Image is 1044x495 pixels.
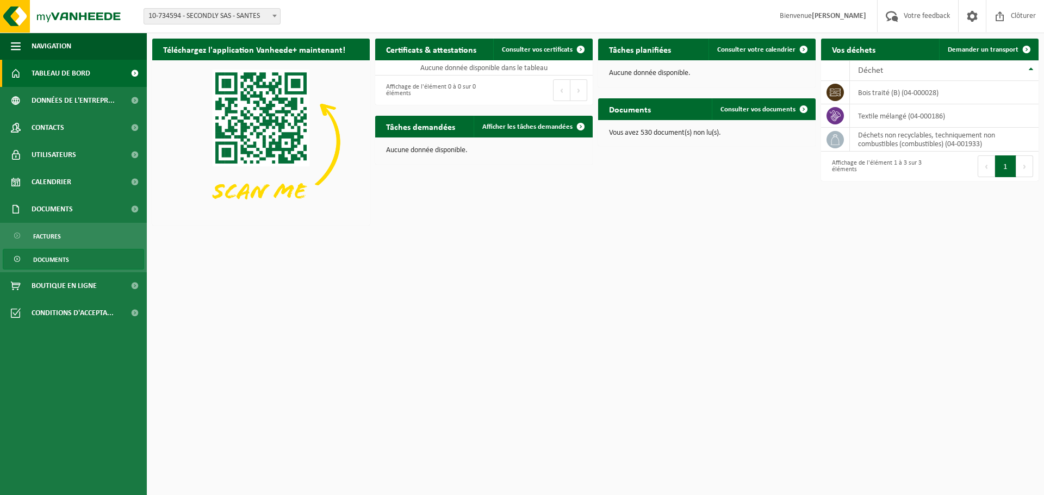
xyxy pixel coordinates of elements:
[812,12,866,20] strong: [PERSON_NAME]
[32,87,115,114] span: Données de l'entrepr...
[850,81,1039,104] td: bois traité (B) (04-000028)
[502,46,573,53] span: Consulter vos certificats
[598,98,662,120] h2: Documents
[3,249,144,270] a: Documents
[717,46,796,53] span: Consulter votre calendrier
[850,128,1039,152] td: déchets non recyclables, techniquement non combustibles (combustibles) (04-001933)
[850,104,1039,128] td: textile mélangé (04-000186)
[609,70,805,77] p: Aucune donnée disponible.
[32,168,71,196] span: Calendrier
[474,116,592,137] a: Afficher les tâches demandées
[570,79,587,101] button: Next
[948,46,1018,53] span: Demander un transport
[598,39,682,60] h2: Tâches planifiées
[1016,155,1033,177] button: Next
[33,249,69,270] span: Documents
[152,39,356,60] h2: Téléchargez l'application Vanheede+ maintenant!
[32,196,73,223] span: Documents
[375,39,487,60] h2: Certificats & attestations
[493,39,592,60] a: Consulter vos certificats
[32,114,64,141] span: Contacts
[712,98,815,120] a: Consulter vos documents
[553,79,570,101] button: Previous
[609,129,805,137] p: Vous avez 530 document(s) non lu(s).
[32,272,97,299] span: Boutique en ligne
[33,226,61,247] span: Factures
[386,147,582,154] p: Aucune donnée disponible.
[32,299,114,327] span: Conditions d'accepta...
[821,39,886,60] h2: Vos déchets
[375,116,466,137] h2: Tâches demandées
[939,39,1037,60] a: Demander un transport
[144,8,281,24] span: 10-734594 - SECONDLY SAS - SANTES
[32,141,76,168] span: Utilisateurs
[381,78,478,102] div: Affichage de l'élément 0 à 0 sur 0 éléments
[3,225,144,246] a: Factures
[826,154,924,178] div: Affichage de l'élément 1 à 3 sur 3 éléments
[32,60,90,87] span: Tableau de bord
[858,66,883,75] span: Déchet
[32,33,71,60] span: Navigation
[978,155,995,177] button: Previous
[375,60,593,76] td: Aucune donnée disponible dans le tableau
[482,123,573,130] span: Afficher les tâches demandées
[995,155,1016,177] button: 1
[720,106,796,113] span: Consulter vos documents
[144,9,280,24] span: 10-734594 - SECONDLY SAS - SANTES
[709,39,815,60] a: Consulter votre calendrier
[152,60,370,223] img: Download de VHEPlus App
